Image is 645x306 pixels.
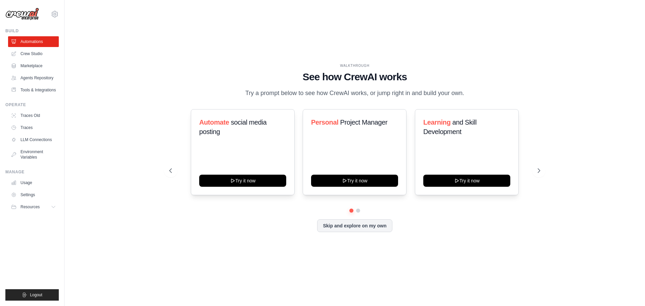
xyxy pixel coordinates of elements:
a: Agents Repository [8,73,59,83]
a: Crew Studio [8,48,59,59]
a: LLM Connections [8,134,59,145]
button: Try it now [423,175,510,187]
img: Logo [5,8,39,20]
span: Project Manager [340,119,388,126]
a: Traces Old [8,110,59,121]
a: Marketplace [8,60,59,71]
a: Settings [8,189,59,200]
a: Usage [8,177,59,188]
button: Skip and explore on my own [317,219,392,232]
button: Try it now [199,175,286,187]
h1: See how CrewAI works [169,71,540,83]
p: Try a prompt below to see how CrewAI works, or jump right in and build your own. [242,88,468,98]
div: Operate [5,102,59,107]
span: Logout [30,292,42,298]
span: Personal [311,119,338,126]
div: Manage [5,169,59,175]
a: Automations [8,36,59,47]
a: Traces [8,122,59,133]
span: Resources [20,204,40,210]
button: Logout [5,289,59,301]
button: Try it now [311,175,398,187]
div: Build [5,28,59,34]
a: Environment Variables [8,146,59,163]
button: Resources [8,202,59,212]
span: and Skill Development [423,119,476,135]
a: Tools & Integrations [8,85,59,95]
span: Automate [199,119,229,126]
span: social media posting [199,119,267,135]
span: Learning [423,119,450,126]
div: WALKTHROUGH [169,63,540,68]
